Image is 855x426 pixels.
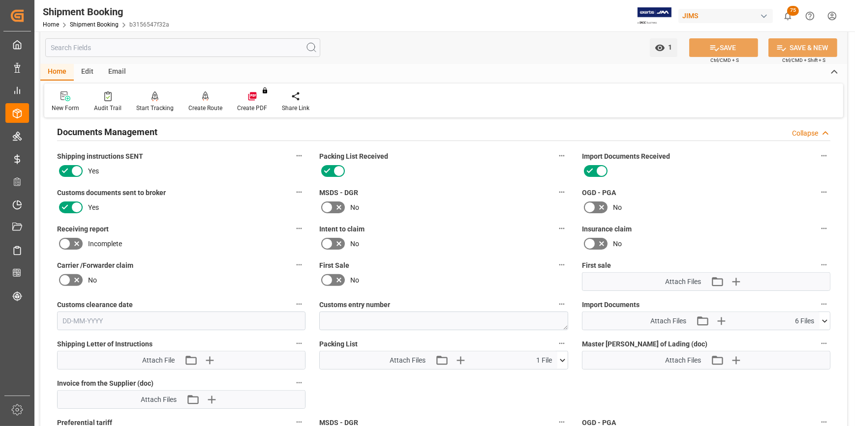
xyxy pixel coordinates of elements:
[555,222,568,235] button: Intent to claim
[319,224,365,234] span: Intent to claim
[818,186,830,199] button: OGD - PGA
[57,224,109,234] span: Receiving report
[57,260,133,271] span: Carrier /Forwarder claim
[188,104,222,113] div: Create Route
[818,298,830,311] button: Import Documents
[94,104,122,113] div: Audit Trail
[678,9,773,23] div: JIMS
[650,316,686,326] span: Attach Files
[293,186,305,199] button: Customs documents sent to broker
[650,38,677,57] button: open menu
[101,64,133,81] div: Email
[350,239,359,249] span: No
[777,5,799,27] button: show 75 new notifications
[57,125,157,139] h2: Documents Management
[665,355,701,366] span: Attach Files
[293,376,305,389] button: Invoice from the Supplier (doc)
[57,378,153,389] span: Invoice from the Supplier (doc)
[43,4,169,19] div: Shipment Booking
[57,300,133,310] span: Customs clearance date
[70,21,119,28] a: Shipment Booking
[536,355,552,366] span: 1 File
[319,339,358,349] span: Packing List
[293,149,305,162] button: Shipping instructions SENT
[390,355,426,366] span: Attach Files
[57,339,153,349] span: Shipping Letter of Instructions
[141,395,177,405] span: Attach Files
[638,7,672,25] img: Exertis%20JAM%20-%20Email%20Logo.jpg_1722504956.jpg
[52,104,79,113] div: New Form
[293,298,305,311] button: Customs clearance date
[74,64,101,81] div: Edit
[282,104,309,113] div: Share Link
[689,38,758,57] button: SAVE
[613,202,622,213] span: No
[350,202,359,213] span: No
[678,6,777,25] button: JIMS
[582,188,616,198] span: OGD - PGA
[136,104,174,113] div: Start Tracking
[319,188,358,198] span: MSDS - DGR
[818,149,830,162] button: Import Documents Received
[665,277,701,287] span: Attach Files
[555,258,568,271] button: First Sale
[43,21,59,28] a: Home
[350,275,359,285] span: No
[555,186,568,199] button: MSDS - DGR
[319,151,388,162] span: Packing List Received
[293,337,305,350] button: Shipping Letter of Instructions
[818,222,830,235] button: Insurance claim
[88,202,99,213] span: Yes
[57,151,143,162] span: Shipping instructions SENT
[142,355,175,366] span: Attach File
[293,222,305,235] button: Receiving report
[710,57,739,64] span: Ctrl/CMD + S
[57,312,305,330] input: DD-MM-YYYY
[792,128,818,139] div: Collapse
[88,166,99,176] span: Yes
[582,339,707,349] span: Master [PERSON_NAME] of Lading (doc)
[665,43,672,51] span: 1
[768,38,837,57] button: SAVE & NEW
[57,188,166,198] span: Customs documents sent to broker
[787,6,799,16] span: 75
[555,149,568,162] button: Packing List Received
[782,57,825,64] span: Ctrl/CMD + Shift + S
[319,260,349,271] span: First Sale
[582,300,640,310] span: Import Documents
[582,224,632,234] span: Insurance claim
[45,38,320,57] input: Search Fields
[818,337,830,350] button: Master [PERSON_NAME] of Lading (doc)
[319,300,390,310] span: Customs entry number
[88,275,97,285] span: No
[555,298,568,311] button: Customs entry number
[818,258,830,271] button: First sale
[799,5,821,27] button: Help Center
[582,151,670,162] span: Import Documents Received
[293,258,305,271] button: Carrier /Forwarder claim
[795,316,814,326] span: 6 Files
[40,64,74,81] div: Home
[555,337,568,350] button: Packing List
[88,239,122,249] span: Incomplete
[582,260,611,271] span: First sale
[613,239,622,249] span: No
